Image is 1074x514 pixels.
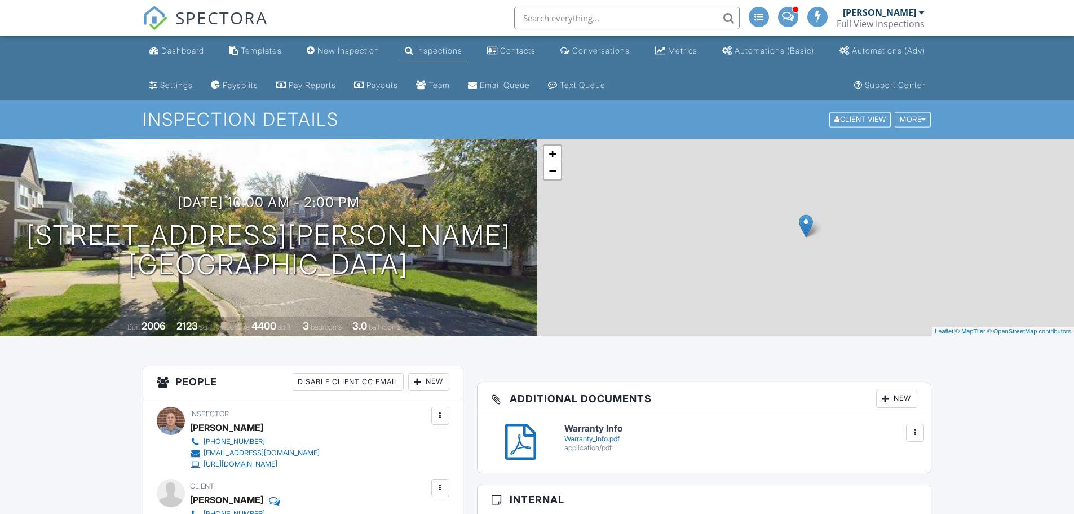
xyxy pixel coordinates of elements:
a: Text Queue [543,75,610,96]
span: Inspector [190,410,229,418]
div: Conversations [572,46,630,55]
div: Client View [829,112,891,128]
a: Conversations [556,41,634,61]
div: Inspections [416,46,462,55]
div: Paysplits [223,80,258,90]
div: Pay Reports [289,80,336,90]
span: SPECTORA [175,6,268,29]
div: Dashboard [161,46,204,55]
div: Team [428,80,450,90]
div: New Inspection [317,46,379,55]
div: Settings [160,80,193,90]
div: Metrics [668,46,697,55]
div: 2123 [176,320,198,332]
a: Team [412,75,454,96]
div: New [876,390,917,408]
a: © MapTiler [955,328,985,335]
input: Search everything... [514,7,740,29]
a: Inspections [400,41,467,61]
a: Client View [828,115,894,123]
div: [PERSON_NAME] [190,491,263,508]
div: Automations (Basic) [735,46,814,55]
h1: Inspection Details [143,109,932,129]
div: [EMAIL_ADDRESS][DOMAIN_NAME] [204,449,320,458]
div: 2006 [142,320,166,332]
a: Pay Reports [272,75,341,96]
a: Warranty Info Warranty_Info.pdf application/pdf [564,424,918,453]
div: [PERSON_NAME] [190,419,263,436]
div: Email Queue [480,80,530,90]
div: Full View Inspections [837,18,925,29]
a: SPECTORA [143,15,268,39]
span: Client [190,482,214,490]
h6: Warranty Info [564,424,918,434]
div: | [932,327,1074,336]
div: Templates [241,46,282,55]
a: Email Queue [463,75,534,96]
a: Paysplits [206,75,263,96]
a: Templates [224,41,286,61]
span: bedrooms [311,323,342,331]
div: More [895,112,931,128]
div: [PERSON_NAME] [843,7,916,18]
h3: [DATE] 10:00 am - 2:00 pm [178,195,360,210]
div: Disable Client CC Email [293,373,404,391]
div: [URL][DOMAIN_NAME] [204,460,277,469]
a: Support Center [850,75,930,96]
a: Automations (Basic) [718,41,819,61]
div: Payouts [366,80,398,90]
span: bathrooms [369,323,401,331]
a: Automations (Advanced) [835,41,930,61]
a: Zoom in [544,146,561,162]
span: sq.ft. [278,323,292,331]
div: Support Center [865,80,925,90]
div: 4400 [251,320,276,332]
a: Metrics [651,41,702,61]
a: Settings [145,75,197,96]
a: Contacts [483,41,540,61]
a: [PHONE_NUMBER] [190,436,320,447]
h3: People [143,366,463,398]
span: sq. ft. [200,323,215,331]
a: Leaflet [935,328,953,335]
img: The Best Home Inspection Software - Spectora [143,6,167,30]
a: [URL][DOMAIN_NAME] [190,459,320,470]
a: Dashboard [145,41,209,61]
a: Payouts [350,75,403,96]
div: application/pdf [564,443,918,453]
div: 3 [303,320,309,332]
div: Automations (Adv) [852,46,925,55]
div: Warranty_Info.pdf [564,434,918,443]
h3: Additional Documents [478,383,931,415]
div: Contacts [500,46,536,55]
div: [PHONE_NUMBER] [204,437,265,446]
div: New [408,373,449,391]
div: Text Queue [560,80,605,90]
div: 3.0 [352,320,367,332]
a: Zoom out [544,162,561,179]
span: Lot Size [226,323,250,331]
span: Built [127,323,140,331]
a: New Inspection [302,41,384,61]
a: © OpenStreetMap contributors [987,328,1071,335]
a: [EMAIL_ADDRESS][DOMAIN_NAME] [190,447,320,459]
h1: [STREET_ADDRESS][PERSON_NAME] [GEOGRAPHIC_DATA] [26,221,511,280]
